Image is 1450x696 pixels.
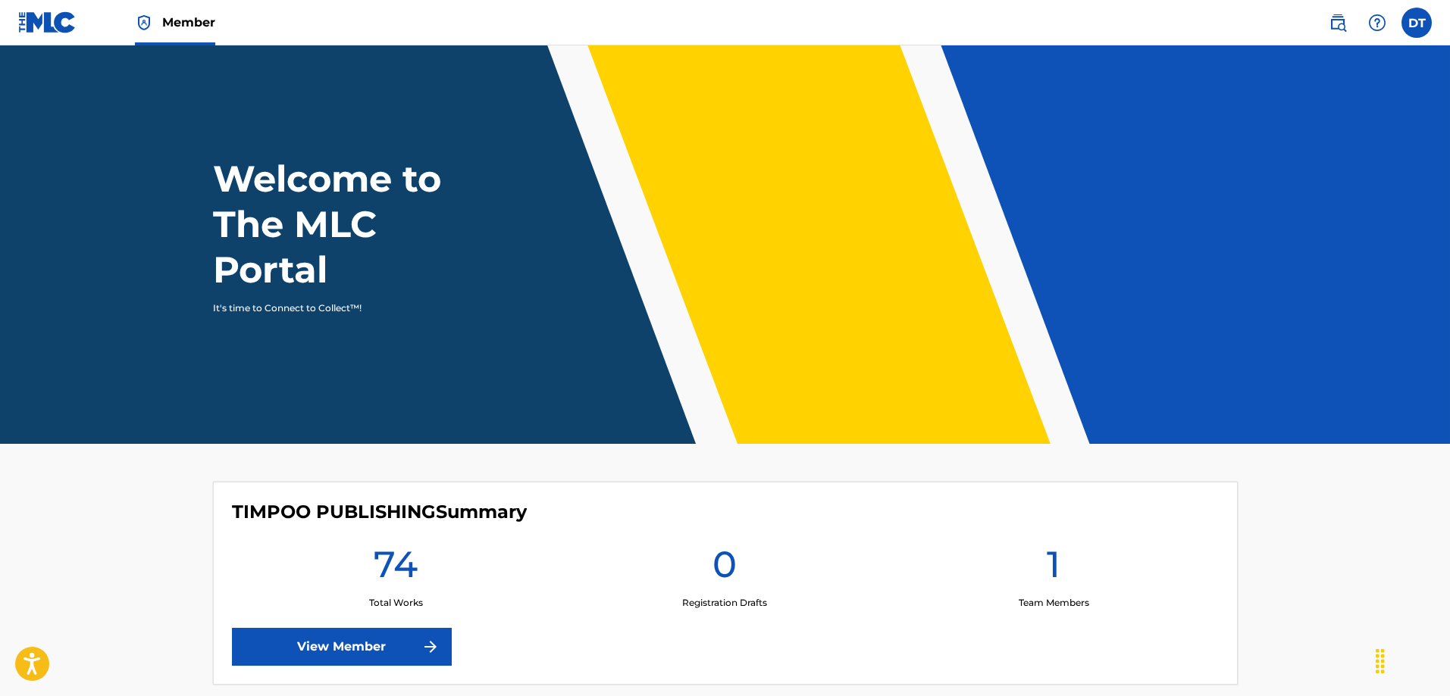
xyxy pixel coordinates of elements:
a: View Member [232,628,452,666]
img: search [1329,14,1347,32]
img: f7272a7cc735f4ea7f67.svg [421,638,440,656]
a: Public Search [1323,8,1353,38]
h1: 0 [712,542,737,596]
img: help [1368,14,1386,32]
img: Top Rightsholder [135,14,153,32]
span: Member [162,14,215,31]
p: Total Works [369,596,423,610]
h4: TIMPOO PUBLISHING [232,501,527,523]
img: MLC Logo [18,11,77,33]
h1: 74 [374,542,418,596]
div: User Menu [1401,8,1432,38]
h1: Welcome to The MLC Portal [213,156,496,292]
div: Help [1362,8,1392,38]
iframe: Chat Widget [1374,623,1450,696]
p: It's time to Connect to Collect™! [213,301,476,315]
p: Registration Drafts [682,596,767,610]
div: Drag [1368,638,1392,684]
p: Team Members [1019,596,1089,610]
h1: 1 [1047,542,1060,596]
